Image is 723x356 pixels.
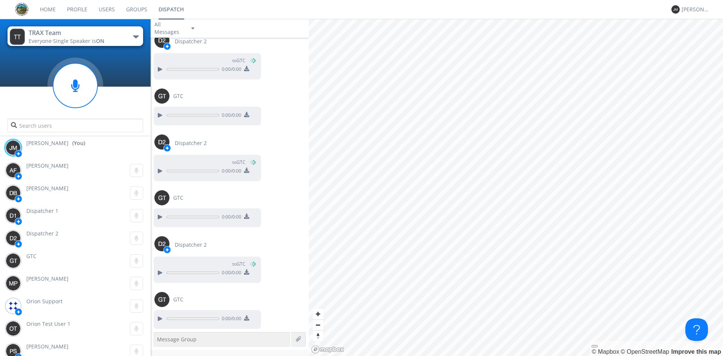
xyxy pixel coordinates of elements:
span: Orion Test User 1 [26,320,70,327]
span: GTC [173,296,183,303]
img: download media button [244,66,249,71]
img: 373638.png [154,236,169,251]
span: GTC [173,194,183,202]
span: to GTC [232,261,246,267]
img: 4bf8c2f6f693474a8944216438d012e7 [6,298,21,313]
img: 373638.png [671,5,680,14]
span: [PERSON_NAME] [26,185,69,192]
span: GTC [26,252,37,260]
img: 373638.png [154,292,169,307]
img: 373638.png [6,231,21,246]
iframe: Toggle Customer Support [685,318,708,341]
span: Single Speaker is [53,37,104,44]
a: Mapbox [592,348,619,355]
img: 373638.png [10,29,25,45]
div: All Messages [154,21,185,36]
span: Dispatcher 2 [26,230,58,237]
img: download media button [244,112,249,117]
a: Mapbox logo [311,345,344,354]
span: [PERSON_NAME] [26,139,69,147]
a: OpenStreetMap [621,348,669,355]
button: TRAX TeamEveryone·Single Speaker isON [8,26,143,46]
span: to GTC [232,159,246,166]
button: Reset bearing to north [313,330,323,341]
img: 373638.png [6,253,21,268]
canvas: Map [309,19,723,356]
img: 373638.png [6,185,21,200]
div: [PERSON_NAME] [682,6,710,13]
div: (You) [72,139,85,147]
span: Orion Support [26,298,63,305]
img: 373638.png [6,163,21,178]
span: [PERSON_NAME] [26,343,69,350]
a: Map feedback [671,348,721,355]
img: 373638.png [6,321,21,336]
span: 0:00 / 0:00 [219,269,241,278]
span: [PERSON_NAME] [26,162,69,169]
span: Dispatcher 2 [175,241,207,249]
img: 373638.png [6,140,21,155]
img: eaff3883dddd41549c1c66aca941a5e6 [15,3,29,16]
span: 0:00 / 0:00 [219,66,241,74]
span: Dispatcher 2 [175,38,207,45]
span: [PERSON_NAME] [26,275,69,282]
button: Zoom out [313,319,323,330]
img: 373638.png [154,190,169,205]
span: 0:00 / 0:00 [219,112,241,120]
img: download media button [244,168,249,173]
span: Zoom out [313,320,323,330]
img: download media button [244,214,249,219]
img: 373638.png [154,134,169,150]
button: Toggle attribution [592,345,598,347]
span: to GTC [232,57,246,64]
div: Everyone · [29,37,113,45]
img: 373638.png [154,33,169,48]
img: download media button [244,315,249,321]
img: download media button [244,269,249,275]
button: Zoom in [313,309,323,319]
span: Dispatcher 2 [175,139,207,147]
span: GTC [173,92,183,100]
img: 373638.png [6,208,21,223]
span: ON [96,37,104,44]
div: TRAX Team [29,29,113,37]
span: 0:00 / 0:00 [219,214,241,222]
input: Search users [8,119,143,132]
span: Dispatcher 1 [26,207,58,214]
img: 373638.png [6,276,21,291]
img: 373638.png [154,89,169,104]
span: 0:00 / 0:00 [219,168,241,176]
span: 0:00 / 0:00 [219,315,241,324]
img: caret-down-sm.svg [191,28,194,29]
